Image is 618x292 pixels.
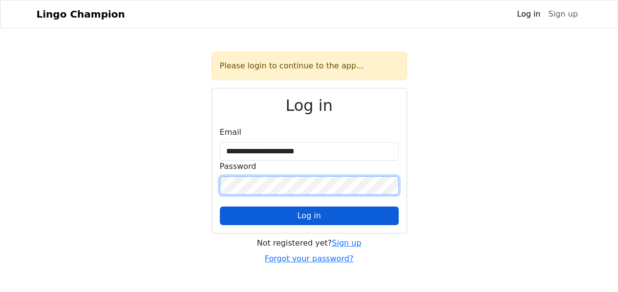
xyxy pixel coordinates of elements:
button: Log in [220,207,399,225]
label: Email [220,126,241,138]
a: Log in [513,4,544,24]
span: Log in [297,211,320,220]
a: Sign up [544,4,581,24]
a: Sign up [332,238,361,248]
div: Not registered yet? [212,237,407,249]
a: Forgot your password? [265,254,354,263]
h2: Log in [220,96,399,115]
div: Please login to continue to the app... [212,52,407,80]
label: Password [220,161,256,172]
a: Lingo Champion [37,4,125,24]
